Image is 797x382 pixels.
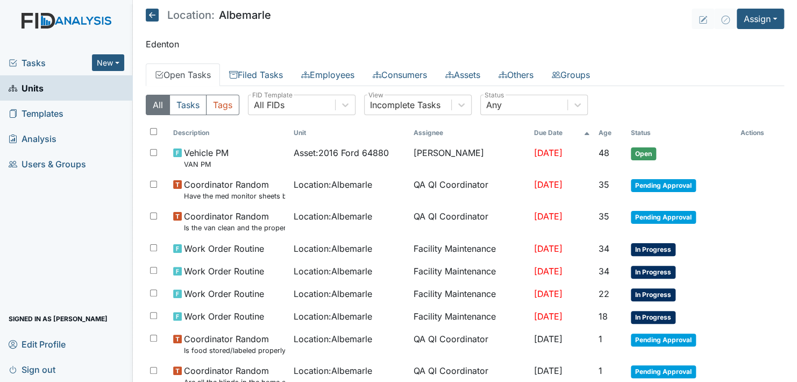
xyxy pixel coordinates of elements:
[294,210,372,223] span: Location : Albemarle
[631,288,675,301] span: In Progress
[146,95,170,115] button: All
[631,211,696,224] span: Pending Approval
[294,287,372,300] span: Location : Albemarle
[599,334,602,344] span: 1
[533,334,562,344] span: [DATE]
[533,243,562,254] span: [DATE]
[289,124,409,142] th: Toggle SortBy
[436,63,489,86] a: Assets
[9,105,63,122] span: Templates
[533,311,562,322] span: [DATE]
[184,333,284,356] span: Coordinator Random Is food stored/labeled properly?
[409,306,529,328] td: Facility Maintenance
[184,191,284,201] small: Have the med monitor sheets been filled out?
[599,266,609,277] span: 34
[409,283,529,306] td: Facility Maintenance
[184,265,264,278] span: Work Order Routine
[9,155,86,172] span: Users & Groups
[599,365,602,376] span: 1
[599,243,609,254] span: 34
[599,211,609,222] span: 35
[631,147,656,160] span: Open
[294,310,372,323] span: Location : Albemarle
[184,159,229,169] small: VAN PM
[167,10,215,20] span: Location:
[599,288,609,299] span: 22
[9,336,66,352] span: Edit Profile
[409,174,529,206] td: QA QI Coordinator
[631,365,696,378] span: Pending Approval
[631,334,696,346] span: Pending Approval
[146,63,220,86] a: Open Tasks
[146,38,784,51] p: Edenton
[150,128,157,135] input: Toggle All Rows Selected
[294,265,372,278] span: Location : Albemarle
[543,63,599,86] a: Groups
[529,124,594,142] th: Toggle SortBy
[631,311,675,324] span: In Progress
[184,223,284,233] small: Is the van clean and the proper documentation been stored?
[489,63,543,86] a: Others
[9,361,55,378] span: Sign out
[409,124,529,142] th: Assignee
[294,242,372,255] span: Location : Albemarle
[594,124,627,142] th: Toggle SortBy
[486,98,502,111] div: Any
[533,266,562,277] span: [DATE]
[220,63,292,86] a: Filed Tasks
[599,311,608,322] span: 18
[533,365,562,376] span: [DATE]
[409,260,529,283] td: Facility Maintenance
[533,211,562,222] span: [DATE]
[9,56,92,69] a: Tasks
[146,95,239,115] div: Type filter
[599,147,609,158] span: 48
[184,210,284,233] span: Coordinator Random Is the van clean and the proper documentation been stored?
[627,124,736,142] th: Toggle SortBy
[184,178,284,201] span: Coordinator Random Have the med monitor sheets been filled out?
[169,95,207,115] button: Tasks
[184,287,264,300] span: Work Order Routine
[184,242,264,255] span: Work Order Routine
[409,328,529,360] td: QA QI Coordinator
[92,54,124,71] button: New
[533,147,562,158] span: [DATE]
[292,63,364,86] a: Employees
[169,124,289,142] th: Toggle SortBy
[409,142,529,174] td: [PERSON_NAME]
[146,9,271,22] h5: Albemarle
[737,9,784,29] button: Assign
[9,80,44,96] span: Units
[254,98,284,111] div: All FIDs
[409,238,529,260] td: Facility Maintenance
[9,130,56,147] span: Analysis
[599,179,609,190] span: 35
[294,333,372,345] span: Location : Albemarle
[184,146,229,169] span: Vehicle PM VAN PM
[631,179,696,192] span: Pending Approval
[294,178,372,191] span: Location : Albemarle
[533,288,562,299] span: [DATE]
[9,310,108,327] span: Signed in as [PERSON_NAME]
[533,179,562,190] span: [DATE]
[736,124,784,142] th: Actions
[409,206,529,237] td: QA QI Coordinator
[370,98,440,111] div: Incomplete Tasks
[294,364,372,377] span: Location : Albemarle
[631,266,675,279] span: In Progress
[184,345,284,356] small: Is food stored/labeled properly?
[206,95,239,115] button: Tags
[631,243,675,256] span: In Progress
[184,310,264,323] span: Work Order Routine
[294,146,389,159] span: Asset : 2016 Ford 64880
[364,63,436,86] a: Consumers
